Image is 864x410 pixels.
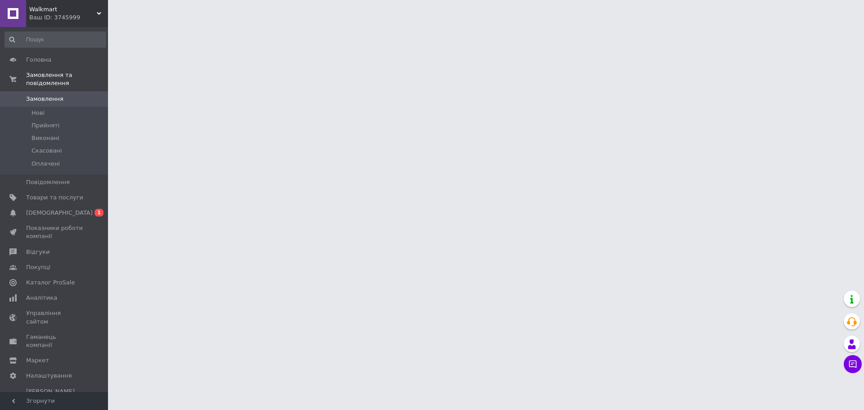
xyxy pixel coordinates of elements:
span: Прийняті [31,122,59,130]
span: Повідомлення [26,178,70,186]
span: 1 [94,209,103,216]
button: Чат з покупцем [844,355,862,373]
input: Пошук [4,32,106,48]
span: Відгуки [26,248,49,256]
span: Нові [31,109,45,117]
span: Каталог ProSale [26,279,75,287]
span: Скасовані [31,147,62,155]
span: Маркет [26,356,49,365]
span: Оплачені [31,160,60,168]
span: Виконані [31,134,59,142]
span: Гаманець компанії [26,333,83,349]
span: Walkmart [29,5,97,14]
span: Показники роботи компанії [26,224,83,240]
span: Управління сайтом [26,309,83,325]
span: Головна [26,56,51,64]
div: Ваш ID: 3745999 [29,14,108,22]
span: Замовлення та повідомлення [26,71,108,87]
span: [DEMOGRAPHIC_DATA] [26,209,93,217]
span: Покупці [26,263,50,271]
span: Товари та послуги [26,194,83,202]
span: Налаштування [26,372,72,380]
span: Аналітика [26,294,57,302]
span: Замовлення [26,95,63,103]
